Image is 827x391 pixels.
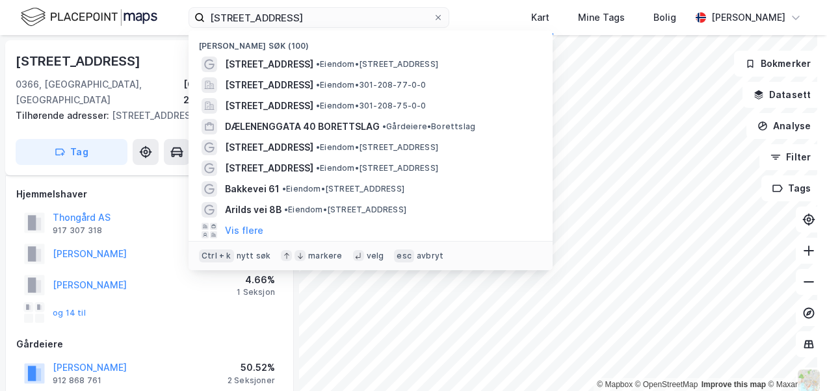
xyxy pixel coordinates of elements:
[225,119,380,134] span: DÆLENENGGATA 40 BORETTSLAG
[284,205,406,215] span: Eiendom • [STREET_ADDRESS]
[734,51,822,77] button: Bokmerker
[635,380,698,389] a: OpenStreetMap
[16,51,143,71] div: [STREET_ADDRESS]
[597,380,633,389] a: Mapbox
[228,360,275,375] div: 50.52%
[225,160,313,176] span: [STREET_ADDRESS]
[16,139,127,165] button: Tag
[531,10,549,25] div: Kart
[762,329,827,391] iframe: Chat Widget
[228,375,275,386] div: 2 Seksjoner
[711,10,785,25] div: [PERSON_NAME]
[237,251,271,261] div: nytt søk
[225,202,282,218] span: Arilds vei 8B
[282,184,286,194] span: •
[205,8,433,27] input: Søk på adresse, matrikkel, gårdeiere, leietakere eller personer
[367,251,384,261] div: velg
[284,205,288,214] span: •
[742,82,822,108] button: Datasett
[746,113,822,139] button: Analyse
[237,287,275,297] div: 1 Seksjon
[761,175,822,201] button: Tags
[653,10,676,25] div: Bolig
[382,121,475,132] span: Gårdeiere • Borettslag
[417,251,443,261] div: avbryt
[16,186,283,202] div: Hjemmelshaver
[316,142,320,152] span: •
[578,10,625,25] div: Mine Tags
[53,225,102,236] div: 917 307 318
[394,249,414,262] div: esc
[16,77,183,108] div: 0366, [GEOGRAPHIC_DATA], [GEOGRAPHIC_DATA]
[16,336,283,352] div: Gårdeiere
[225,140,313,155] span: [STREET_ADDRESS]
[316,142,438,153] span: Eiendom • [STREET_ADDRESS]
[189,31,553,54] div: [PERSON_NAME] søk (100)
[21,6,157,29] img: logo.f888ab2527a4732fd821a326f86c7f29.svg
[199,249,234,262] div: Ctrl + k
[316,59,438,69] span: Eiendom • [STREET_ADDRESS]
[382,121,386,131] span: •
[237,272,275,288] div: 4.66%
[53,375,101,386] div: 912 868 761
[316,101,427,111] span: Eiendom • 301-208-75-0-0
[316,163,320,173] span: •
[225,57,313,72] span: [STREET_ADDRESS]
[225,77,313,93] span: [STREET_ADDRESS]
[316,80,427,90] span: Eiendom • 301-208-77-0-0
[225,181,280,197] span: Bakkevei 61
[759,144,822,170] button: Filter
[308,251,342,261] div: markere
[16,110,112,121] span: Tilhørende adresser:
[316,163,438,173] span: Eiendom • [STREET_ADDRESS]
[183,77,283,108] div: [GEOGRAPHIC_DATA], 215/39
[16,108,273,123] div: [STREET_ADDRESS]
[316,59,320,69] span: •
[702,380,766,389] a: Improve this map
[225,98,313,114] span: [STREET_ADDRESS]
[282,184,404,194] span: Eiendom • [STREET_ADDRESS]
[316,101,320,110] span: •
[225,223,263,238] button: Vis flere
[316,80,320,90] span: •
